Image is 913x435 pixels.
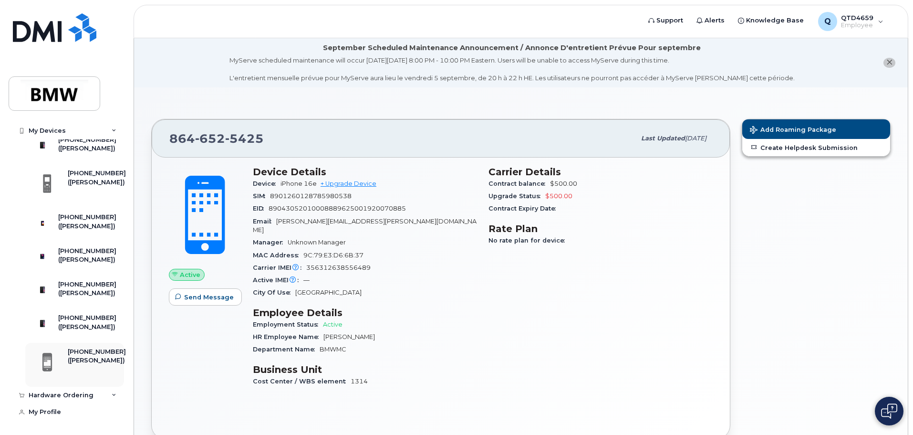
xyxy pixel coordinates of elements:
span: [PERSON_NAME][EMAIL_ADDRESS][PERSON_NAME][DOMAIN_NAME] [253,218,477,233]
span: 356312638556489 [306,264,371,271]
span: Last updated [641,135,685,142]
span: Carrier IMEI [253,264,306,271]
span: Cost Center / WBS element [253,378,351,385]
span: No rate plan for device [488,237,570,244]
span: 5425 [225,131,264,146]
span: Email [253,218,276,225]
span: [DATE] [685,135,706,142]
span: Employment Status [253,321,323,328]
span: Manager [253,239,288,246]
h3: Carrier Details [488,166,713,178]
span: 8901260128785980538 [270,192,352,200]
div: September Scheduled Maintenance Announcement / Annonce D'entretient Prévue Pour septembre [323,43,701,53]
button: close notification [883,58,895,68]
span: EID [253,205,269,212]
h3: Business Unit [253,364,477,375]
span: $500.00 [545,192,572,200]
span: [PERSON_NAME] [323,333,375,340]
span: Unknown Manager [288,239,346,246]
span: Send Message [184,293,234,302]
span: Contract Expiry Date [488,205,560,212]
span: MAC Address [253,252,303,259]
span: Active IMEI [253,276,303,284]
div: MyServe scheduled maintenance will occur [DATE][DATE] 8:00 PM - 10:00 PM Eastern. Users will be u... [229,56,795,83]
span: BMWMC [320,346,346,353]
button: Send Message [169,288,242,306]
span: 864 [169,131,264,146]
span: $500.00 [550,180,577,187]
span: Active [180,270,200,279]
span: Upgrade Status [488,192,545,200]
h3: Rate Plan [488,223,713,234]
span: City Of Use [253,289,295,296]
span: Add Roaming Package [750,126,836,135]
h3: Device Details [253,166,477,178]
span: 652 [195,131,225,146]
a: + Upgrade Device [321,180,376,187]
span: Department Name [253,346,320,353]
button: Add Roaming Package [742,119,890,139]
span: HR Employee Name [253,333,323,340]
span: SIM [253,192,270,200]
span: [GEOGRAPHIC_DATA] [295,289,362,296]
span: 9C:79:E3:D6:6B:37 [303,252,363,259]
a: Create Helpdesk Submission [742,139,890,156]
span: Device [253,180,280,187]
span: Active [323,321,342,328]
span: — [303,276,310,284]
span: 1314 [351,378,368,385]
span: iPhone 16e [280,180,317,187]
span: Contract balance [488,180,550,187]
img: Open chat [881,403,897,419]
span: 89043052010008889625001920070885 [269,205,406,212]
h3: Employee Details [253,307,477,318]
